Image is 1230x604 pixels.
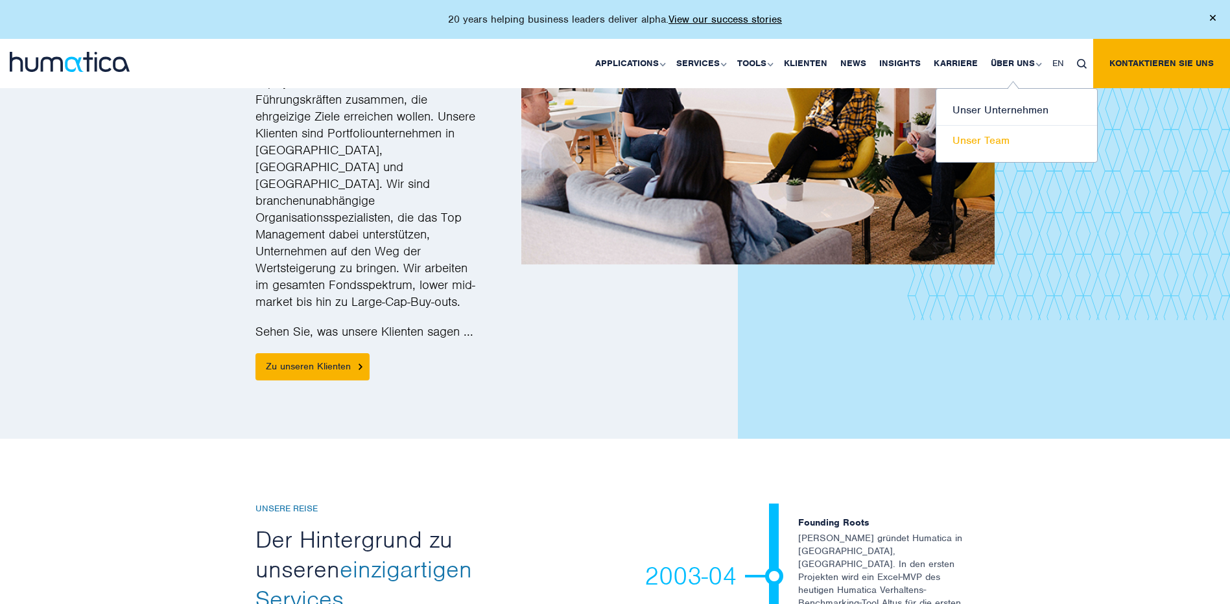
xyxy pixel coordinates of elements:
[1077,59,1087,69] img: search_icon
[1093,39,1230,88] a: Kontaktieren Sie uns
[777,39,834,88] a: Klienten
[834,39,873,88] a: News
[798,517,972,528] h6: Founding Roots
[668,13,782,26] a: View our success stories
[873,39,927,88] a: Insights
[255,353,370,380] a: Zu unseren Klienten
[936,126,1097,156] a: Unser Team
[1052,58,1064,69] span: EN
[448,13,782,26] p: 20 years helping business leaders deliver alpha.
[936,95,1097,126] a: Unser Unternehmen
[731,39,777,88] a: Tools
[10,52,130,72] img: logo
[359,364,362,369] img: View Clients
[670,39,731,88] a: Services
[927,39,984,88] a: Karriere
[255,323,482,353] p: Sehen Sie, was unsere Klienten sagen ...
[984,39,1046,88] a: Über uns
[255,58,482,323] p: Wir arbeiten mit anspruchsvollen Private-Equity-Fonds und unternehmerischen Führungskräften zusam...
[589,39,670,88] a: Applications
[255,504,544,515] h6: UNSERE REISE
[645,571,737,581] span: 2003-04
[1046,39,1070,88] a: EN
